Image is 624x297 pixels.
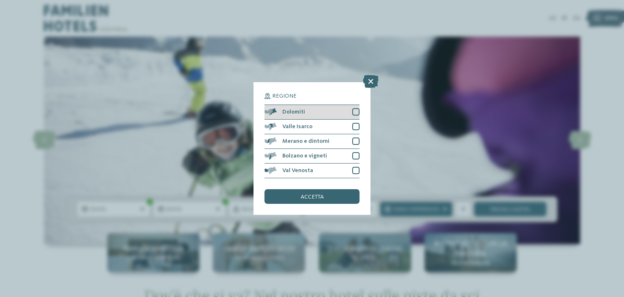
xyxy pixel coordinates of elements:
[282,168,313,173] span: Val Venosta
[282,109,305,115] span: Dolomiti
[282,138,329,144] span: Merano e dintorni
[301,194,324,200] span: accetta
[272,93,297,99] span: Regione
[282,153,327,159] span: Bolzano e vigneti
[282,124,312,129] span: Valle Isarco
